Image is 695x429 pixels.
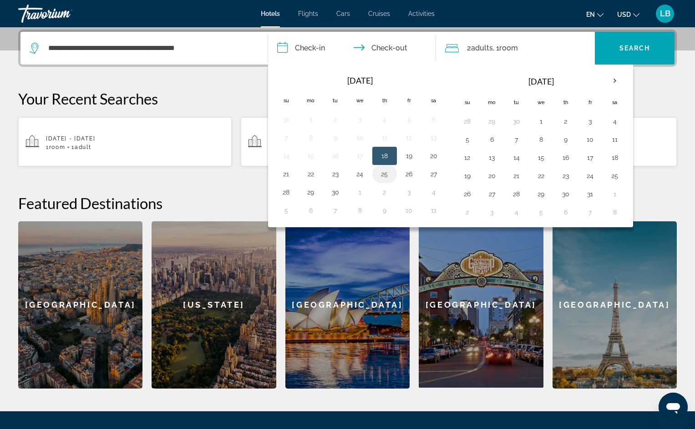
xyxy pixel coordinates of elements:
button: Day 1 [353,186,367,199]
button: Day 19 [460,170,475,182]
a: [GEOGRAPHIC_DATA] [419,221,543,389]
a: Activities [408,10,435,17]
th: [DATE] [480,70,603,92]
button: Day 27 [426,168,441,180]
button: Travelers: 2 adults, 0 children [436,32,595,65]
button: Day 26 [402,168,416,180]
button: Day 1 [304,113,318,126]
th: [DATE] [299,70,421,90]
button: Day 26 [460,188,475,200]
p: Your Recent Searches [18,90,677,108]
button: Day 18 [608,151,622,164]
button: Change language [586,8,604,21]
button: Day 24 [583,170,598,182]
button: Day 3 [485,206,499,219]
button: Day 14 [509,151,524,164]
button: Day 17 [353,150,367,162]
a: Hotels [261,10,280,17]
button: Day 27 [485,188,499,200]
span: en [586,11,595,18]
span: Adult [75,144,91,150]
a: Flights [298,10,318,17]
button: Day 7 [509,133,524,146]
button: Day 2 [328,113,343,126]
button: Day 22 [304,168,318,180]
button: Day 10 [402,204,416,217]
div: [GEOGRAPHIC_DATA] [553,221,677,389]
a: Cars [336,10,350,17]
span: 2 [467,42,493,55]
button: Day 4 [377,113,392,126]
button: Change currency [617,8,639,21]
button: Day 4 [426,186,441,199]
button: Day 21 [279,168,294,180]
a: [US_STATE] [152,221,276,389]
button: Day 4 [608,115,622,128]
button: Day 6 [485,133,499,146]
span: Room [49,144,66,150]
button: Day 25 [377,168,392,180]
span: Search [619,45,650,52]
a: [GEOGRAPHIC_DATA] [285,221,410,389]
button: Day 25 [608,170,622,182]
button: Day 28 [509,188,524,200]
iframe: Button to launch messaging window [659,393,688,422]
h2: Featured Destinations [18,194,677,212]
button: Day 11 [377,131,392,144]
button: Search [595,32,675,65]
button: Check in and out dates [268,32,436,65]
span: USD [617,11,631,18]
button: Next month [603,70,627,91]
button: Day 18 [377,150,392,162]
p: [DATE] - [DATE] [46,135,224,142]
button: Day 6 [304,204,318,217]
button: Day 28 [279,186,294,199]
button: Day 31 [279,113,294,126]
button: Day 31 [583,188,598,200]
button: Day 3 [402,186,416,199]
button: Day 5 [402,113,416,126]
button: Day 16 [558,151,573,164]
span: Room [499,44,518,52]
button: Day 21 [509,170,524,182]
button: Day 12 [402,131,416,144]
button: Day 11 [426,204,441,217]
button: Day 5 [534,206,548,219]
a: Cruises [368,10,390,17]
button: Day 7 [583,206,598,219]
button: Day 29 [534,188,548,200]
button: Day 10 [583,133,598,146]
button: Day 28 [460,115,475,128]
button: Day 2 [460,206,475,219]
button: Day 30 [328,186,343,199]
button: Day 20 [426,150,441,162]
a: [GEOGRAPHIC_DATA] [18,221,142,389]
button: Day 2 [558,115,573,128]
button: Day 8 [353,204,367,217]
button: Day 29 [485,115,499,128]
button: Day 9 [377,204,392,217]
button: Day 5 [279,204,294,217]
button: Day 11 [608,133,622,146]
button: Day 24 [353,168,367,180]
button: Day 6 [426,113,441,126]
button: [DATE] - [DATE]1Room1Adult [18,117,232,167]
div: [GEOGRAPHIC_DATA] [419,221,543,388]
button: Day 13 [426,131,441,144]
button: Day 14 [279,150,294,162]
span: LB [660,9,670,18]
button: Day 22 [534,170,548,182]
button: Day 10 [353,131,367,144]
button: Day 9 [328,131,343,144]
button: Day 15 [534,151,548,164]
button: Day 3 [583,115,598,128]
button: Day 19 [402,150,416,162]
button: Day 5 [460,133,475,146]
button: Day 8 [304,131,318,144]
